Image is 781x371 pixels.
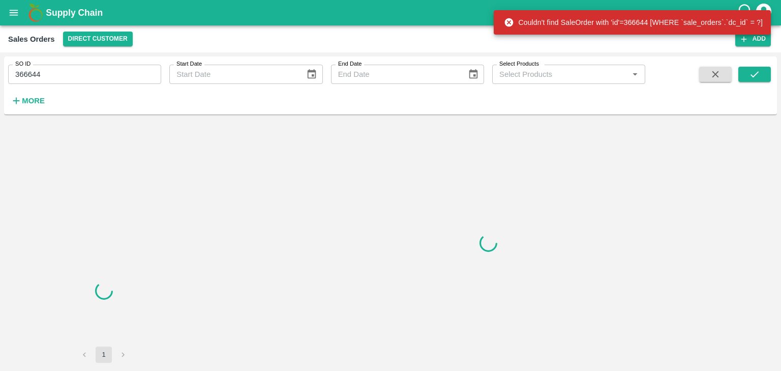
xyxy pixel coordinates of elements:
[176,60,202,68] label: Start Date
[2,1,25,24] button: open drawer
[46,8,103,18] b: Supply Chain
[25,3,46,23] img: logo
[737,4,755,22] div: customer-support
[15,60,31,68] label: SO ID
[338,60,362,68] label: End Date
[504,13,763,32] div: Couldn't find SaleOrder with 'id'=366644 [WHERE `sale_orders`.`dc_id` = ?]
[499,60,539,68] label: Select Products
[46,6,737,20] a: Supply Chain
[755,2,773,23] div: account of current user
